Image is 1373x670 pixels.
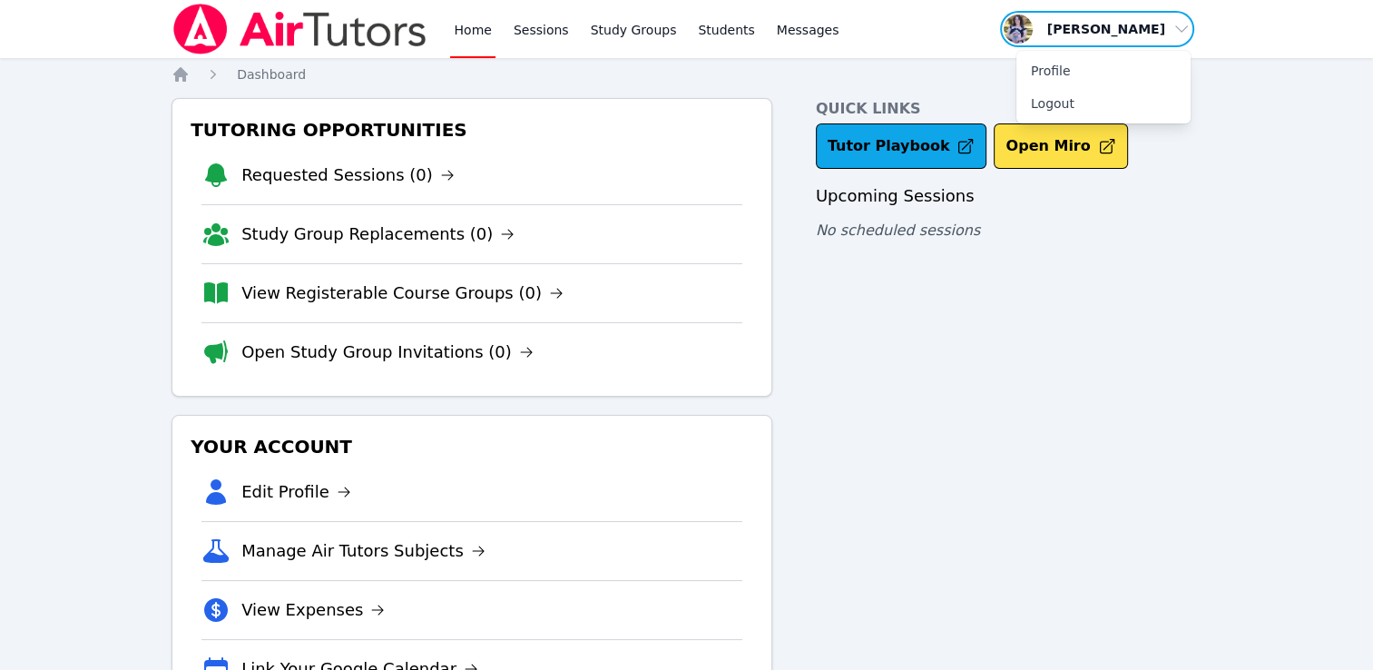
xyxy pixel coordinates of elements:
a: Dashboard [237,65,306,84]
h3: Upcoming Sessions [816,183,1201,209]
nav: Breadcrumb [172,65,1201,84]
h4: Quick Links [816,98,1201,120]
a: Tutor Playbook [816,123,987,169]
a: Edit Profile [241,479,351,505]
a: Manage Air Tutors Subjects [241,538,485,564]
h3: Tutoring Opportunities [187,113,757,146]
a: View Registerable Course Groups (0) [241,281,564,306]
button: Open Miro [994,123,1127,169]
a: Study Group Replacements (0) [241,222,515,247]
a: Open Study Group Invitations (0) [241,340,534,365]
a: Profile [1016,54,1191,87]
a: View Expenses [241,597,385,623]
span: No scheduled sessions [816,222,980,239]
a: Requested Sessions (0) [241,163,455,188]
span: Messages [777,21,839,39]
h3: Your Account [187,430,757,463]
button: Logout [1016,87,1191,120]
img: Air Tutors [172,4,428,54]
span: Dashboard [237,67,306,82]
